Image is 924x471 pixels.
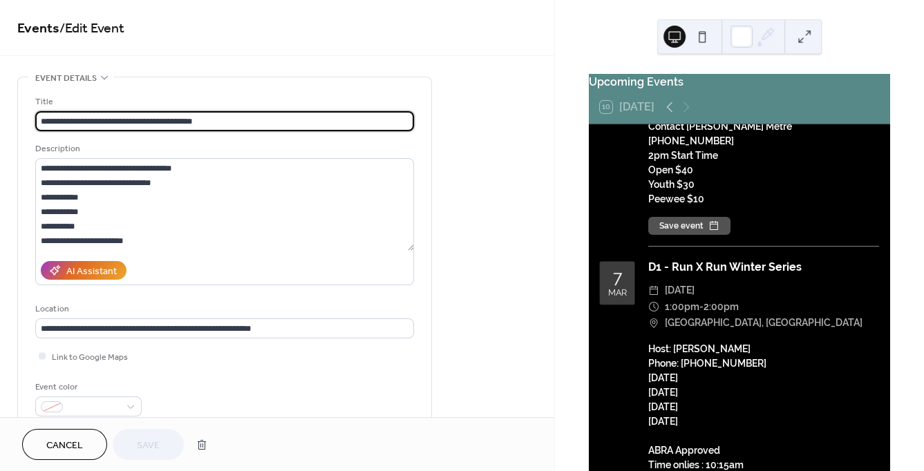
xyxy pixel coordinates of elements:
span: 1:00pm [665,299,699,316]
div: Upcoming Events [589,74,890,90]
button: Cancel [22,429,107,460]
div: Description [35,142,411,156]
span: 2:00pm [704,299,739,316]
span: - [699,299,704,316]
button: Save event [648,217,730,235]
span: Link to Google Maps [52,350,128,365]
div: Event color [35,380,139,394]
span: Cancel [46,439,83,453]
span: Event details [35,71,97,86]
div: D1 - Run X Run Winter Series [648,259,879,276]
span: [DATE] [665,282,695,299]
div: 7 [613,269,622,286]
div: ​ [648,282,659,299]
div: ​ [648,315,659,331]
span: / Edit Event [59,15,124,42]
a: Events [17,15,59,42]
div: AI Assistant [66,265,117,279]
button: AI Assistant [41,261,126,280]
div: Mar [608,289,627,298]
div: Location [35,302,411,316]
div: Title [35,95,411,109]
span: [GEOGRAPHIC_DATA], [GEOGRAPHIC_DATA] [665,315,862,331]
div: ​ [648,299,659,316]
